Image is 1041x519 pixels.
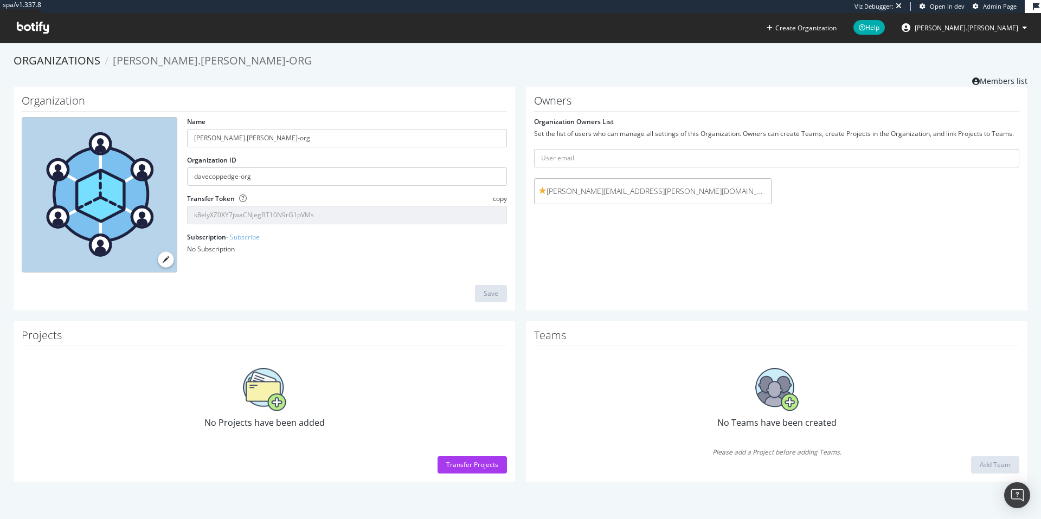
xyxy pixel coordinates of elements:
[915,23,1018,33] span: dave.coppedge
[920,2,965,11] a: Open in dev
[187,129,507,147] input: name
[534,129,1019,138] div: Set the list of users who can manage all settings of this Organization. Owners can create Teams, ...
[534,117,614,126] label: Organization Owners List
[539,186,767,197] span: [PERSON_NAME][EMAIL_ADDRESS][PERSON_NAME][DOMAIN_NAME]
[534,329,1019,346] h1: Teams
[22,95,507,112] h1: Organization
[755,368,799,411] img: No Teams have been created
[446,460,498,469] div: Transfer Projects
[534,95,1019,112] h1: Owners
[14,53,100,68] a: Organizations
[113,53,312,68] span: [PERSON_NAME].[PERSON_NAME]-org
[187,244,507,254] div: No Subscription
[438,456,507,473] button: Transfer Projects
[438,460,507,469] a: Transfer Projects
[187,155,236,165] label: Organization ID
[493,194,507,203] span: copy
[187,194,235,203] label: Transfer Token
[187,117,205,126] label: Name
[853,20,885,35] span: Help
[973,2,1017,11] a: Admin Page
[766,23,837,33] button: Create Organization
[983,2,1017,10] span: Admin Page
[22,329,507,346] h1: Projects
[980,460,1011,469] div: Add Team
[893,19,1036,36] button: [PERSON_NAME].[PERSON_NAME]
[971,460,1019,469] a: Add Team
[971,456,1019,473] button: Add Team
[243,368,286,411] img: No Projects have been added
[534,447,1019,457] span: Please add a Project before adding Teams.
[204,417,325,429] span: No Projects have been added
[1004,482,1030,508] div: Open Intercom Messenger
[226,232,260,242] a: - Subscribe
[930,2,965,10] span: Open in dev
[187,232,260,242] label: Subscription
[475,285,507,302] button: Save
[854,2,894,11] div: Viz Debugger:
[717,417,837,429] span: No Teams have been created
[187,167,507,186] input: Organization ID
[484,289,498,298] div: Save
[14,53,1027,69] ol: breadcrumbs
[972,73,1027,87] a: Members list
[534,149,1019,167] input: User email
